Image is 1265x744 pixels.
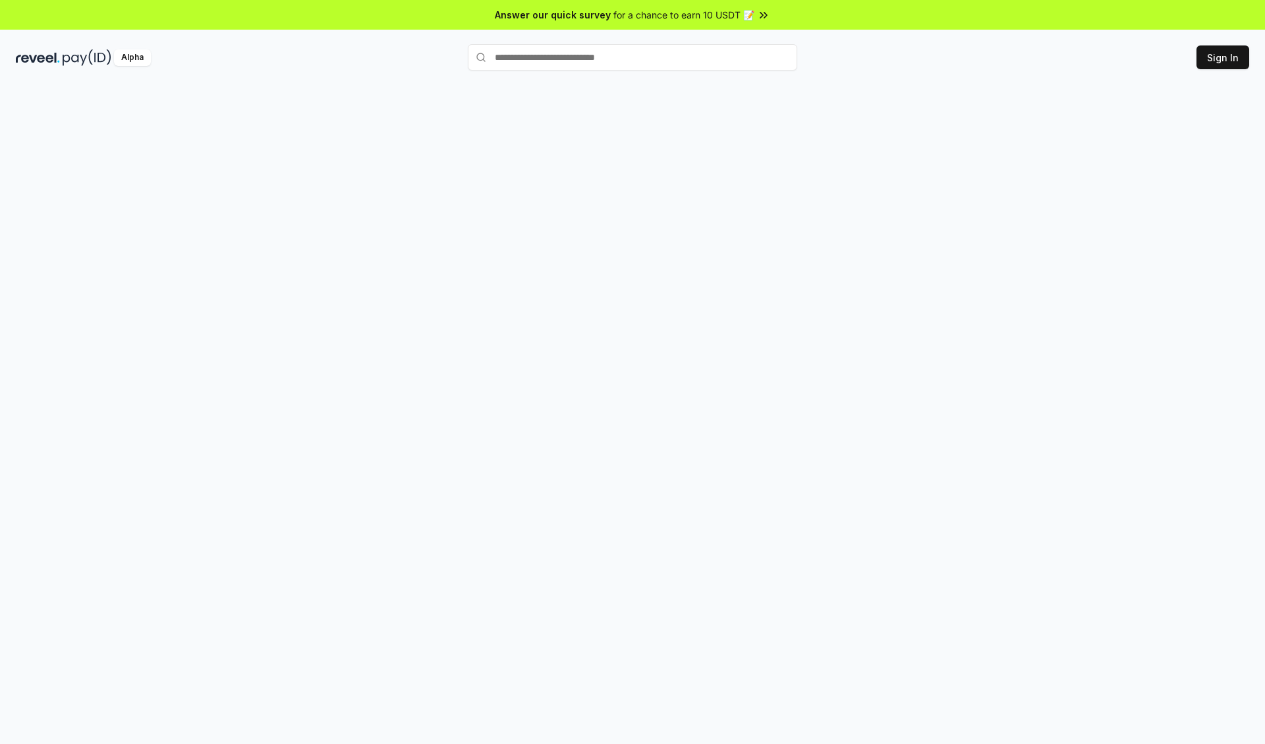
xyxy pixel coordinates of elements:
button: Sign In [1196,45,1249,69]
span: Answer our quick survey [495,8,611,22]
img: pay_id [63,49,111,66]
img: reveel_dark [16,49,60,66]
span: for a chance to earn 10 USDT 📝 [613,8,754,22]
div: Alpha [114,49,151,66]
